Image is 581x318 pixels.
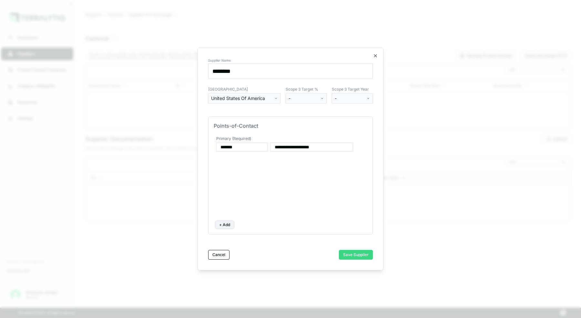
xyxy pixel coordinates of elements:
button: + Add [215,221,234,229]
label: Scope 3 Target Year [332,87,373,92]
label: [GEOGRAPHIC_DATA] [208,87,280,92]
button: - [286,93,327,104]
div: Primary (Required) [215,136,366,141]
div: United States Of America [211,95,273,102]
button: United States Of America [208,93,280,104]
label: Scope 3 Target % [286,87,327,92]
div: Points-of-Contact [214,122,367,130]
button: Save Supplier [339,250,373,260]
label: Supplier Name [208,58,373,62]
button: Cancel [208,250,229,260]
button: - [332,93,373,104]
